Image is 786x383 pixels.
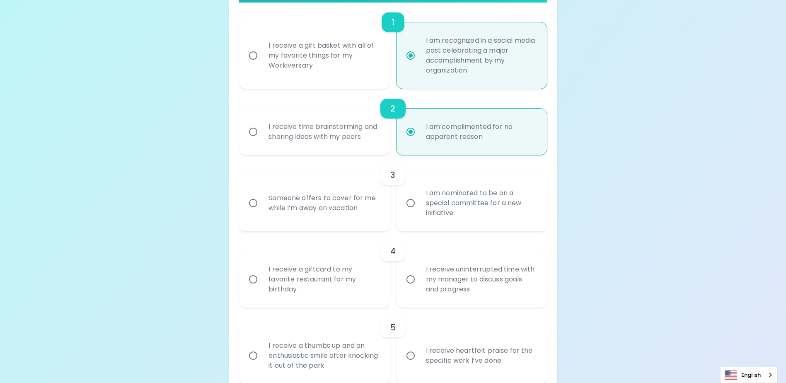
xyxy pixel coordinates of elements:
[419,178,542,228] div: I am nominated to be on a special committee for a new initiative
[721,367,777,383] a: English
[239,231,547,308] div: choice-group-check
[262,255,385,304] div: I receive a giftcard to my favorite restaurant for my birthday
[419,26,542,85] div: I am recognized in a social media post celebrating a major accomplishment by my organization
[392,16,394,29] h6: 1
[720,367,778,383] div: Language
[262,331,385,381] div: I receive a thumbs up and an enthusiastic smile after knocking it out of the park
[262,183,385,223] div: Someone offers to cover for me while I’m away on vacation
[239,89,547,155] div: choice-group-check
[419,112,542,152] div: I am complimented for no apparent reason
[239,2,547,89] div: choice-group-check
[262,112,385,152] div: I receive time brainstorming and sharing ideas with my peers
[390,168,395,182] h6: 3
[720,367,778,383] aside: Language selected: English
[419,336,542,376] div: I receive heartfelt praise for the specific work I’ve done
[419,255,542,304] div: I receive uninterrupted time with my manager to discuss goals and progress
[262,31,385,80] div: I receive a gift basket with all of my favorite things for my Workiversary
[239,155,547,231] div: choice-group-check
[390,245,396,258] h6: 4
[390,102,395,115] h6: 2
[390,321,396,334] h6: 5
